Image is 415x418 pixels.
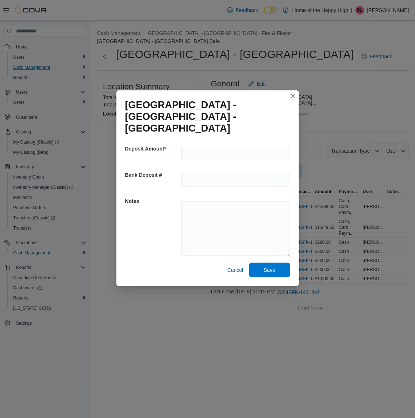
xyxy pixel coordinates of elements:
button: Closes this modal window [289,92,297,101]
h5: Bank Deposit # [125,168,180,182]
h5: Deposit Amount [125,141,180,156]
span: Save [264,266,276,274]
button: Cancel [224,263,246,277]
span: Cancel [227,266,243,274]
h1: [GEOGRAPHIC_DATA] - [GEOGRAPHIC_DATA] - [GEOGRAPHIC_DATA] [125,99,284,134]
button: Save [249,263,290,277]
h5: Notes [125,194,180,208]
